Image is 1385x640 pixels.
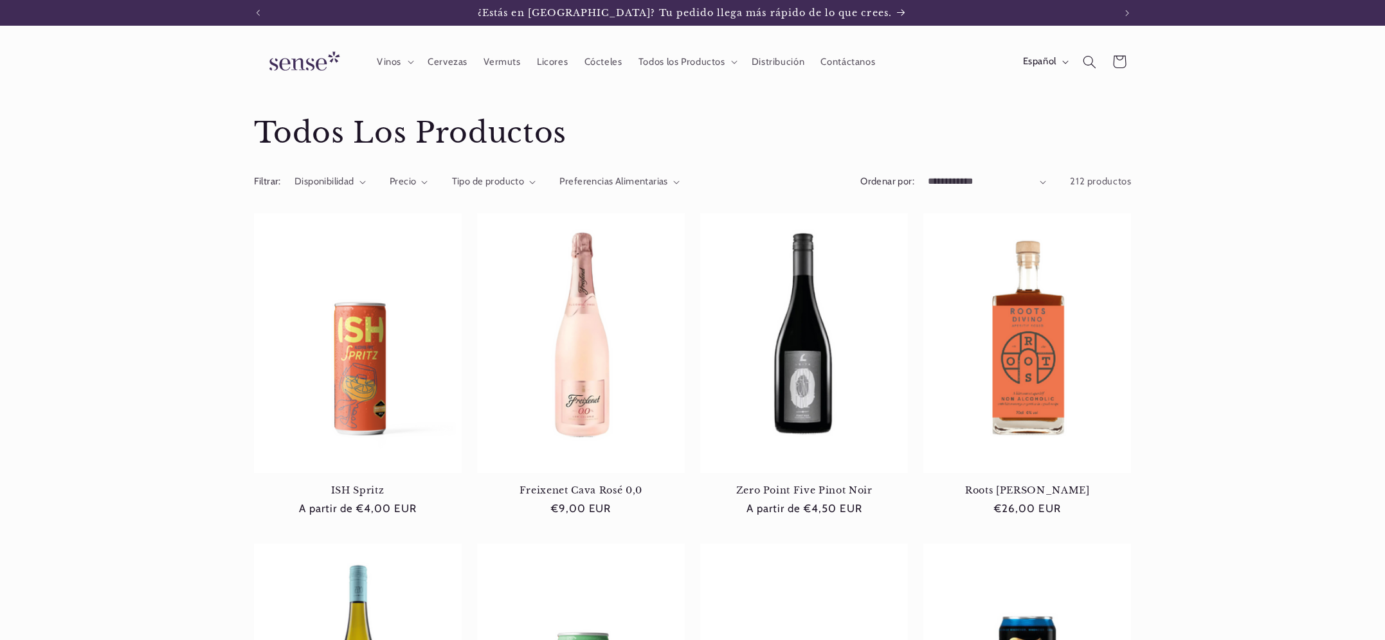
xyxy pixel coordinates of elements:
[820,56,875,68] span: Contáctanos
[254,115,1132,152] h1: Todos Los Productos
[478,7,892,19] span: ¿Estás en [GEOGRAPHIC_DATA]? Tu pedido llega más rápido de lo que crees.
[1070,175,1131,187] span: 212 productos
[700,484,908,496] a: Zero Point Five Pinot Noir
[294,175,354,187] span: Disponibilidad
[752,56,805,68] span: Distribución
[390,175,417,187] span: Precio
[584,56,622,68] span: Cócteles
[390,175,428,189] summary: Precio
[1074,47,1104,76] summary: Búsqueda
[452,175,536,189] summary: Tipo de producto (0 seleccionado)
[559,175,668,187] span: Preferencias Alimentarias
[923,484,1131,496] a: Roots [PERSON_NAME]
[630,48,743,76] summary: Todos los Productos
[537,56,568,68] span: Licores
[249,39,356,85] a: Sense
[476,48,529,76] a: Vermuts
[377,56,401,68] span: Vinos
[477,484,685,496] a: Freixenet Cava Rosé 0,0
[368,48,419,76] summary: Vinos
[576,48,630,76] a: Cócteles
[743,48,813,76] a: Distribución
[254,44,350,80] img: Sense
[860,175,914,187] label: Ordenar por:
[484,56,520,68] span: Vermuts
[419,48,475,76] a: Cervezas
[1023,55,1056,69] span: Español
[428,56,467,68] span: Cervezas
[813,48,883,76] a: Contáctanos
[254,484,462,496] a: ISH Spritz
[1015,49,1074,75] button: Español
[294,175,366,189] summary: Disponibilidad (0 seleccionado)
[529,48,576,76] a: Licores
[638,56,725,68] span: Todos los Productos
[254,175,281,189] h2: Filtrar:
[559,175,680,189] summary: Preferencias Alimentarias (0 seleccionado)
[452,175,525,187] span: Tipo de producto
